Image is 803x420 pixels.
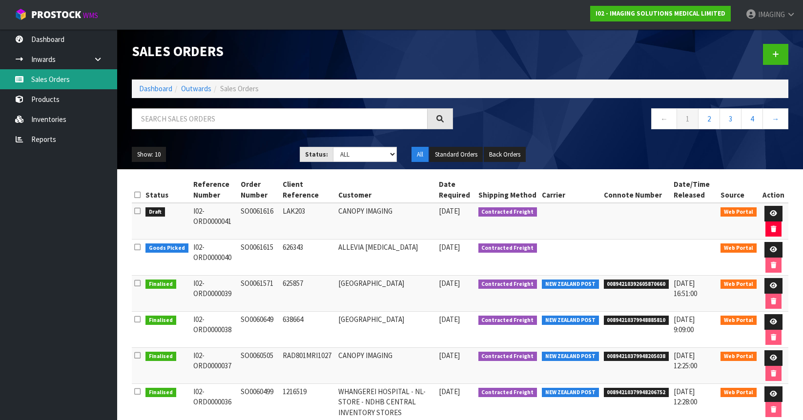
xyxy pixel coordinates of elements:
span: Contracted Freight [478,207,537,217]
td: I02-ORD0000039 [191,276,239,312]
th: Date/Time Released [671,177,718,203]
span: Contracted Freight [478,388,537,398]
strong: I02 - IMAGING SOLUTIONS MEDICAL LIMITED [596,9,725,18]
span: 00894210392605870660 [604,280,669,289]
a: → [762,108,788,129]
th: Status [143,177,191,203]
th: Source [718,177,759,203]
span: 00894210379948885810 [604,316,669,325]
span: NEW ZEALAND POST [542,280,599,289]
span: Finalised [145,316,176,325]
td: RAD801MRI1027 [280,348,335,384]
span: [DATE] 9:09:00 [674,315,695,334]
th: Customer [336,177,436,203]
td: I02-ORD0000041 [191,203,239,240]
td: ALLEVIA [MEDICAL_DATA] [336,240,436,276]
a: 4 [741,108,763,129]
span: ProStock [31,8,81,21]
span: [DATE] [439,315,460,324]
span: Web Portal [721,207,757,217]
button: All [412,147,429,162]
button: Standard Orders [430,147,483,162]
span: IMAGING [758,10,785,19]
span: Contracted Freight [478,280,537,289]
td: SO0061615 [238,240,280,276]
span: [DATE] [439,206,460,216]
th: Reference Number [191,177,239,203]
td: CANOPY IMAGING [336,203,436,240]
a: 3 [720,108,741,129]
td: I02-ORD0000037 [191,348,239,384]
small: WMS [83,11,98,20]
td: [GEOGRAPHIC_DATA] [336,276,436,312]
span: Contracted Freight [478,316,537,325]
td: 638664 [280,312,335,348]
span: [DATE] [439,279,460,288]
span: 00894210379948205038 [604,352,669,361]
td: LAK203 [280,203,335,240]
span: Web Portal [721,388,757,398]
h1: Sales Orders [132,44,453,59]
td: SO0061571 [238,276,280,312]
a: ← [651,108,677,129]
a: Outwards [181,84,211,93]
span: Finalised [145,388,176,398]
button: Back Orders [484,147,526,162]
a: 1 [677,108,699,129]
th: Action [759,177,788,203]
th: Carrier [539,177,601,203]
th: Order Number [238,177,280,203]
span: [DATE] 12:28:00 [674,387,697,406]
span: Contracted Freight [478,243,537,253]
span: Finalised [145,280,176,289]
span: [DATE] 16:51:00 [674,279,697,298]
th: Client Reference [280,177,335,203]
nav: Page navigation [468,108,789,132]
span: [DATE] [439,351,460,360]
span: 00894210379948206752 [604,388,669,398]
th: Date Required [436,177,476,203]
td: SO0060505 [238,348,280,384]
span: [DATE] 12:25:00 [674,351,697,370]
td: I02-ORD0000038 [191,312,239,348]
span: Sales Orders [220,84,259,93]
span: Web Portal [721,243,757,253]
span: [DATE] [439,387,460,396]
span: Contracted Freight [478,352,537,361]
a: Dashboard [139,84,172,93]
a: 2 [698,108,720,129]
img: cube-alt.png [15,8,27,20]
td: 625857 [280,276,335,312]
span: Draft [145,207,165,217]
input: Search sales orders [132,108,428,129]
span: Goods Picked [145,243,188,253]
button: Show: 10 [132,147,166,162]
span: Web Portal [721,280,757,289]
strong: Status: [305,150,328,159]
span: NEW ZEALAND POST [542,316,599,325]
td: [GEOGRAPHIC_DATA] [336,312,436,348]
span: Finalised [145,352,176,361]
td: SO0061616 [238,203,280,240]
span: [DATE] [439,242,460,252]
td: SO0060649 [238,312,280,348]
th: Shipping Method [476,177,540,203]
th: Connote Number [601,177,672,203]
span: Web Portal [721,316,757,325]
span: NEW ZEALAND POST [542,352,599,361]
td: I02-ORD0000040 [191,240,239,276]
td: CANOPY IMAGING [336,348,436,384]
td: 626343 [280,240,335,276]
span: NEW ZEALAND POST [542,388,599,398]
span: Web Portal [721,352,757,361]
